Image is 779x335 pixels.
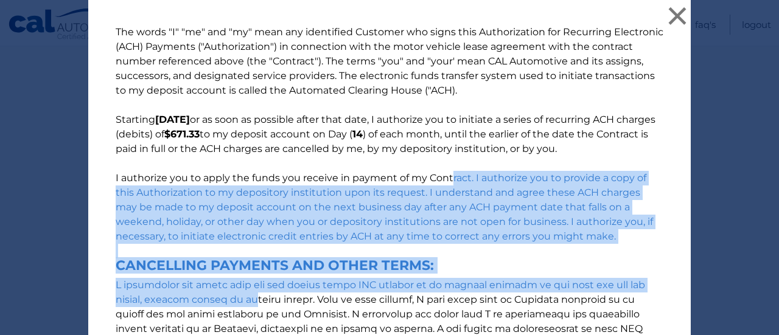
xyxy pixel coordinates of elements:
button: × [665,4,690,28]
b: $671.33 [164,128,200,140]
strong: CANCELLING PAYMENTS AND OTHER TERMS: [116,258,663,273]
b: [DATE] [155,114,190,125]
b: 14 [352,128,363,140]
